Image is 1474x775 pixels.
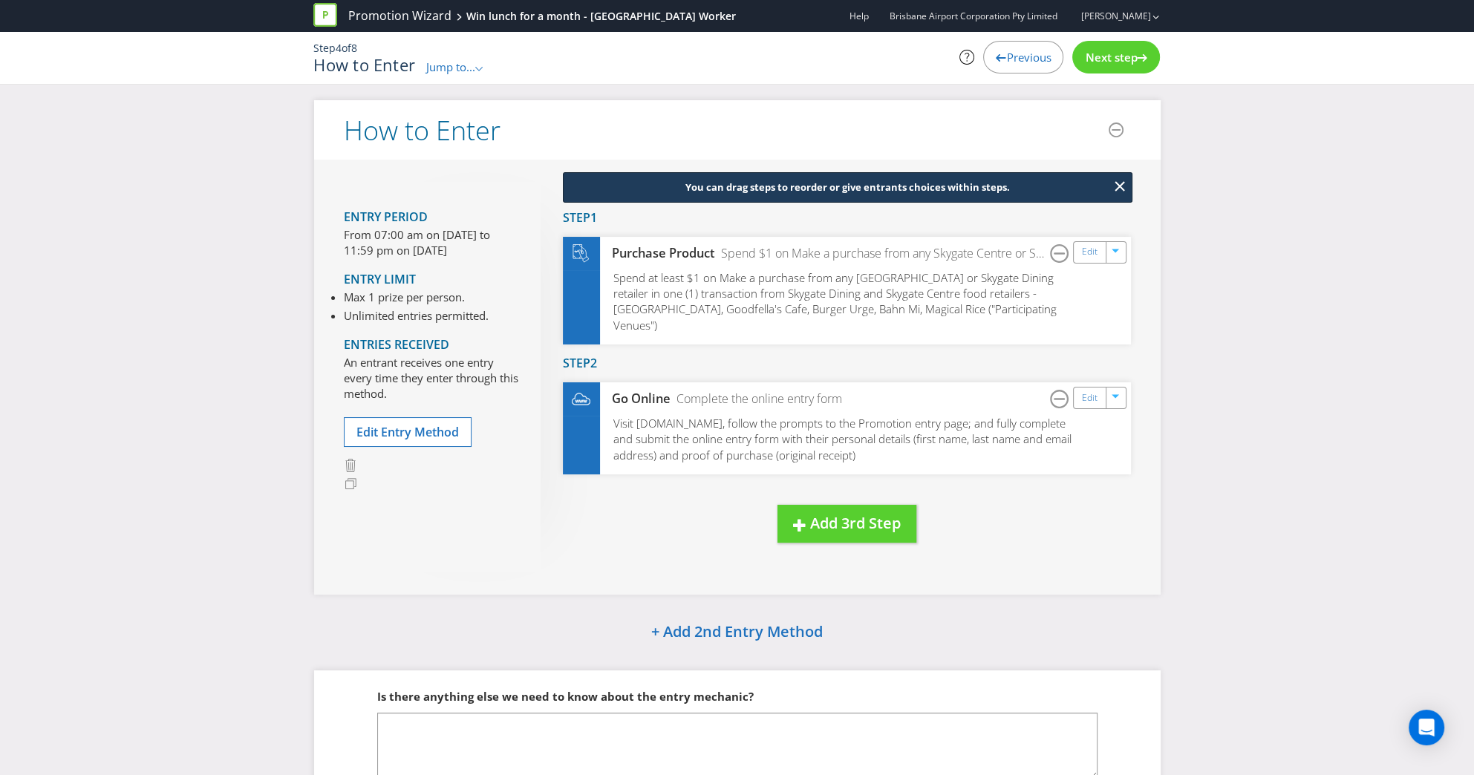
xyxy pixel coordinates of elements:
span: Edit Entry Method [356,424,459,440]
p: An entrant receives one entry every time they enter through this method. [344,355,518,402]
h1: How to Enter [313,56,415,73]
h4: Entries Received [344,339,518,352]
div: Complete the online entry form [671,390,842,408]
p: From 07:00 am on [DATE] to 11:59 pm on [DATE] [344,227,518,259]
span: Step [563,355,590,371]
div: Win lunch for a month - [GEOGRAPHIC_DATA] Worker [466,9,736,24]
span: 8 [351,41,357,55]
span: 2 [590,355,597,371]
a: [PERSON_NAME] [1066,10,1150,22]
a: Edit [1082,243,1098,261]
h2: How to Enter [344,116,500,145]
span: Entry Limit [344,271,416,287]
span: Next step [1085,50,1137,65]
div: Open Intercom Messenger [1409,710,1444,745]
span: Is there anything else we need to know about the entry mechanic? [377,689,754,704]
li: Max 1 prize per person. [344,290,489,305]
span: Entry Period [344,209,428,225]
span: Step [313,41,336,55]
button: Edit Entry Method [344,417,472,448]
div: Purchase Product [600,245,716,262]
span: Step [563,209,590,226]
button: + Add 2nd Entry Method [613,617,861,649]
span: Previous [1006,50,1051,65]
span: Spend at least $1 on Make a purchase from any [GEOGRAPHIC_DATA] or Skygate Dining retailer in one... [613,270,1057,333]
span: + Add 2nd Entry Method [651,621,823,641]
span: Add 3rd Step [810,513,901,533]
span: Jump to... [426,59,475,74]
button: Add 3rd Step [777,505,916,543]
span: Visit [DOMAIN_NAME], follow the prompts to the Promotion entry page; and fully complete and submi... [613,416,1072,462]
span: 1 [590,209,597,226]
span: Brisbane Airport Corporation Pty Limited [889,10,1057,22]
li: Unlimited entries permitted. [344,308,489,324]
a: Promotion Wizard [348,7,451,24]
span: of [342,41,351,55]
span: 4 [336,41,342,55]
a: Edit [1082,390,1098,407]
a: Help [849,10,868,22]
span: You can drag steps to reorder or give entrants choices within steps. [685,180,1010,194]
div: Go Online [600,390,671,408]
div: Spend $1 on Make a purchase from any Skygate Centre or Skygate Dining retailer [715,245,1050,262]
